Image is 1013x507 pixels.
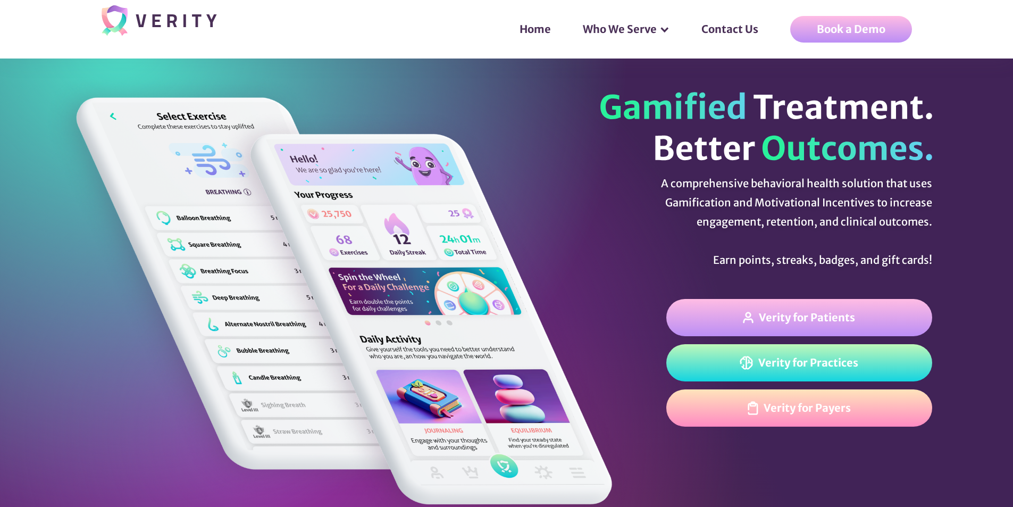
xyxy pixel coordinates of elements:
[509,13,572,45] a: Home
[666,389,932,427] a: Verity for Payers
[666,299,932,336] a: Verity for Patients
[817,23,885,36] div: Book a Demo
[600,174,932,270] div: A comprehensive behavioral health solution that uses Gamification and Motivational Incentives to ...
[680,3,790,56] div: Contact Us
[666,344,932,381] a: Verity for Practices
[691,13,780,45] a: Contact Us
[758,356,858,369] div: Verity for Practices
[759,311,855,324] div: Verity for Patients
[764,402,851,414] div: Verity for Payers
[790,16,912,43] a: Book a Demo
[583,24,657,35] div: Who We Serve
[572,13,680,45] div: Who We Serve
